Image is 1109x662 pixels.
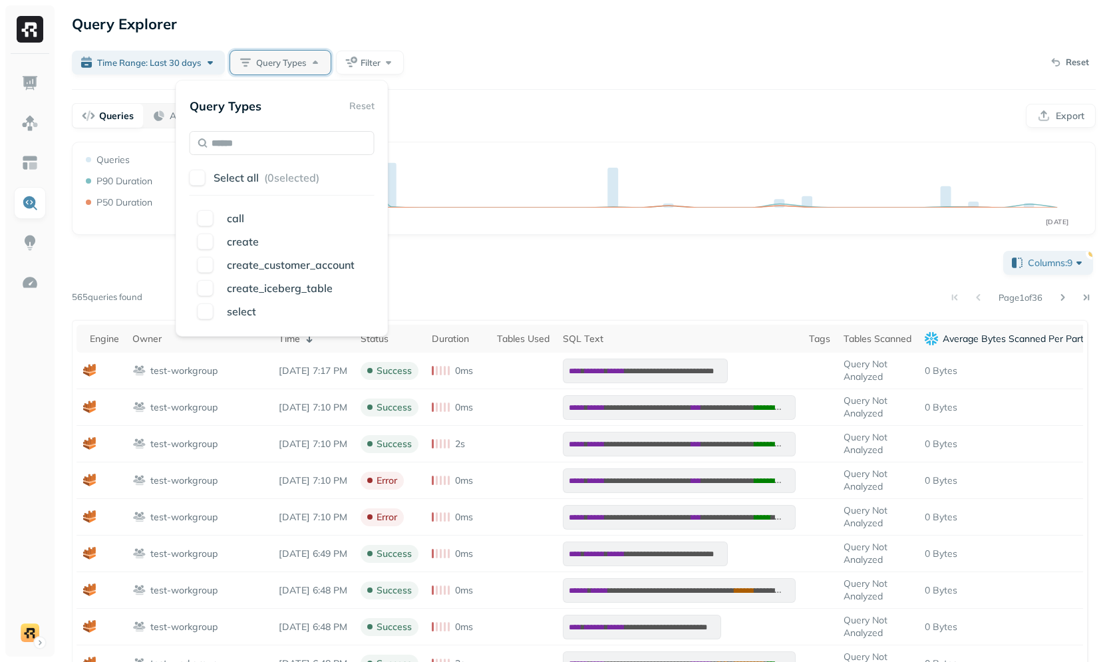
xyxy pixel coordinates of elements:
[943,333,1102,345] p: Average Bytes Scanned Per Partition
[227,281,333,295] span: create_iceberg_table
[279,621,347,633] p: Sep 17, 2025 6:48 PM
[377,621,412,633] p: success
[361,333,418,345] div: Status
[72,51,225,75] button: Time Range: Last 30 days
[279,331,347,347] div: Time
[377,474,397,487] p: error
[72,291,142,304] p: 565 queries found
[21,623,39,642] img: demo
[227,258,355,271] span: create_customer_account
[21,114,39,132] img: Assets
[377,438,412,450] p: success
[99,110,134,122] p: Queries
[844,541,911,566] p: Query Not Analyzed
[455,401,473,414] p: 0ms
[336,51,404,75] button: Filter
[844,614,911,639] p: Query Not Analyzed
[21,194,39,212] img: Query Explorer
[918,499,1108,536] td: 0 Bytes
[844,333,911,345] div: Tables Scanned
[1066,56,1089,69] p: Reset
[279,584,347,597] p: Sep 17, 2025 6:48 PM
[150,584,218,597] p: test-workgroup
[918,389,1108,426] td: 0 Bytes
[170,110,205,122] p: Analysis
[150,511,218,524] p: test-workgroup
[132,333,265,345] div: Owner
[214,166,375,190] button: Select all (0selected)
[377,365,412,377] p: success
[279,548,347,560] p: Sep 17, 2025 6:49 PM
[918,353,1108,389] td: 0 Bytes
[1043,52,1096,73] button: Reset
[377,401,412,414] p: success
[96,175,152,188] p: P90 Duration
[150,401,218,414] p: test-workgroup
[455,584,473,597] p: 0ms
[279,474,347,487] p: Sep 17, 2025 7:10 PM
[150,548,218,560] p: test-workgroup
[844,468,911,493] p: Query Not Analyzed
[21,274,39,291] img: Optimization
[361,57,381,69] span: Filter
[96,154,130,166] p: Queries
[1046,218,1069,226] tspan: [DATE]
[150,365,218,377] p: test-workgroup
[279,365,347,377] p: Sep 17, 2025 7:17 PM
[844,358,911,383] p: Query Not Analyzed
[21,154,39,172] img: Asset Explorer
[214,171,259,184] p: Select all
[21,75,39,92] img: Dashboard
[377,511,397,524] p: error
[190,98,261,114] p: Query Types
[227,235,259,248] span: create
[455,621,473,633] p: 0ms
[279,438,347,450] p: Sep 17, 2025 7:10 PM
[809,333,830,345] div: Tags
[455,548,473,560] p: 0ms
[455,365,473,377] p: 0ms
[90,333,119,345] div: Engine
[455,511,473,524] p: 0ms
[150,474,218,487] p: test-workgroup
[497,333,550,345] div: Tables Used
[279,401,347,414] p: Sep 17, 2025 7:10 PM
[844,395,911,420] p: Query Not Analyzed
[96,196,152,209] p: P50 Duration
[918,536,1108,572] td: 0 Bytes
[227,212,244,225] span: call
[17,16,43,43] img: Ryft
[844,578,911,603] p: Query Not Analyzed
[432,333,484,345] div: Duration
[377,584,412,597] p: success
[918,609,1108,645] td: 0 Bytes
[918,572,1108,609] td: 0 Bytes
[279,511,347,524] p: Sep 17, 2025 7:10 PM
[844,504,911,530] p: Query Not Analyzed
[1028,256,1086,269] span: Columns: 9
[227,305,256,318] span: select
[97,57,201,69] span: Time Range: Last 30 days
[563,333,796,345] div: SQL Text
[455,474,473,487] p: 0ms
[256,57,306,69] span: Query Types
[918,462,1108,499] td: 0 Bytes
[455,438,465,450] p: 2s
[1026,104,1096,128] button: Export
[999,291,1042,303] p: Page 1 of 36
[150,438,218,450] p: test-workgroup
[377,548,412,560] p: success
[150,621,218,633] p: test-workgroup
[918,426,1108,462] td: 0 Bytes
[21,234,39,251] img: Insights
[230,51,331,75] button: Query Types
[1003,251,1093,275] button: Columns:9
[844,431,911,456] p: Query Not Analyzed
[72,12,177,36] p: Query Explorer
